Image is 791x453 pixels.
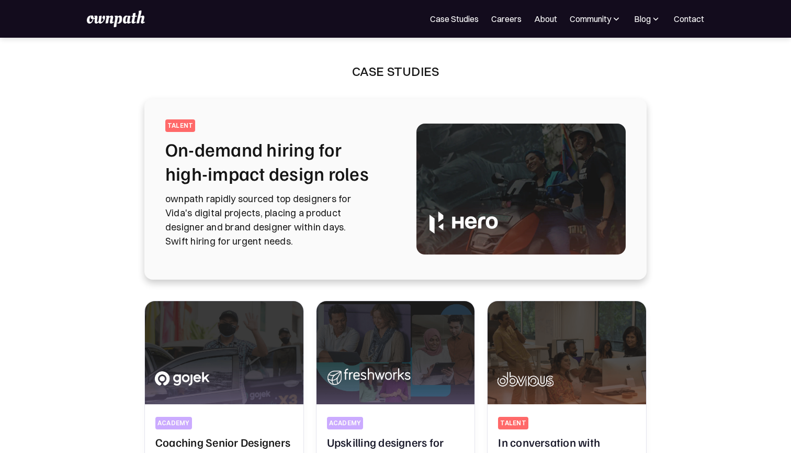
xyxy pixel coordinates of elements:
[317,301,475,404] img: Upskilling designers for high-impact product success
[157,419,190,427] div: academy
[570,13,611,25] div: Community
[634,13,661,25] div: Blog
[430,13,479,25] a: Case Studies
[165,192,391,248] p: ownpath rapidly sourced top designers for Vida's digital projects, placing a product designer and...
[570,13,621,25] div: Community
[165,137,391,185] h2: On-demand hiring for high-impact design roles
[488,301,646,404] img: In conversation with Obvious about their hiring experience with ownpath
[534,13,557,25] a: About
[352,63,439,80] div: Case Studies
[145,301,303,404] img: Coaching Senior Designers to Design Managers
[165,119,626,259] a: talentOn-demand hiring for high-impact design rolesownpath rapidly sourced top designers for Vida...
[167,121,193,130] div: talent
[491,13,522,25] a: Careers
[634,13,651,25] div: Blog
[329,419,361,427] div: Academy
[674,13,704,25] a: Contact
[500,419,526,427] div: talent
